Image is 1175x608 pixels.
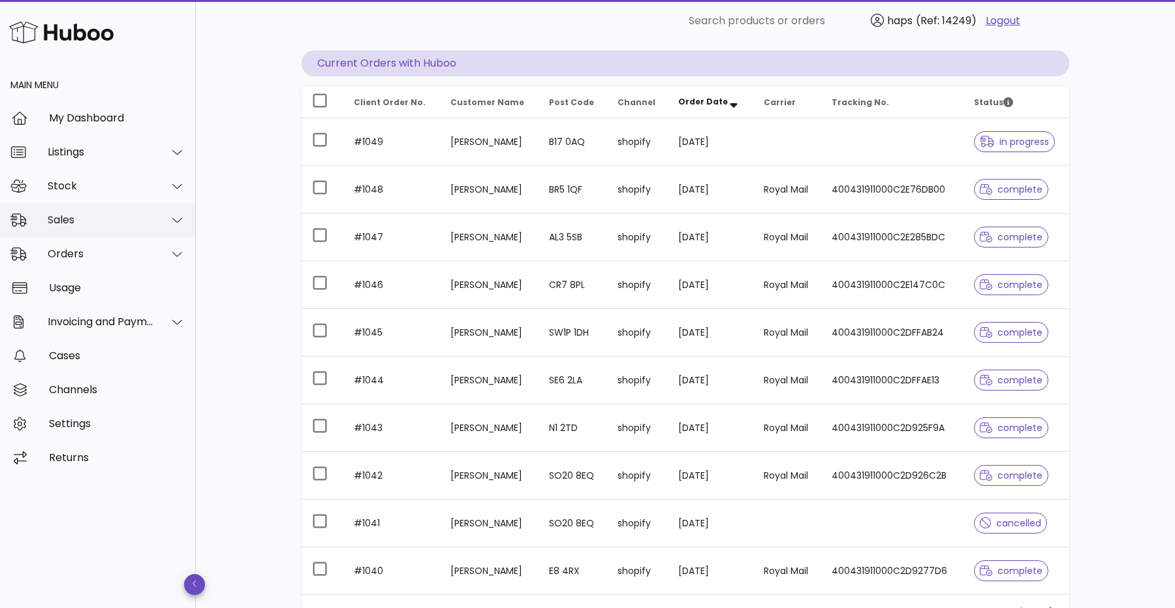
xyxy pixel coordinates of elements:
[668,261,753,309] td: [DATE]
[821,214,963,261] td: 400431911000C2E285BDC
[539,452,607,500] td: SO20 8EQ
[980,280,1043,289] span: complete
[821,357,963,404] td: 400431911000C2DFFAE13
[753,547,821,594] td: Royal Mail
[668,452,753,500] td: [DATE]
[753,261,821,309] td: Royal Mail
[764,97,796,108] span: Carrier
[539,261,607,309] td: CR7 8PL
[539,214,607,261] td: AL3 5SB
[48,180,154,192] div: Stock
[48,146,154,158] div: Listings
[539,547,607,594] td: E8 4RX
[440,309,539,357] td: [PERSON_NAME]
[821,452,963,500] td: 400431911000C2D926C2B
[440,500,539,547] td: [PERSON_NAME]
[607,166,668,214] td: shopify
[9,18,114,46] img: Huboo Logo
[668,214,753,261] td: [DATE]
[821,87,963,118] th: Tracking No.
[821,309,963,357] td: 400431911000C2DFFAB24
[539,87,607,118] th: Post Code
[980,423,1043,432] span: complete
[440,357,539,404] td: [PERSON_NAME]
[668,166,753,214] td: [DATE]
[607,309,668,357] td: shopify
[343,261,440,309] td: #1046
[343,309,440,357] td: #1045
[354,97,426,108] span: Client Order No.
[980,185,1043,194] span: complete
[980,137,1049,146] span: in progress
[821,547,963,594] td: 400431911000C2D9277D6
[980,519,1042,528] span: cancelled
[821,261,963,309] td: 400431911000C2E147C0C
[48,214,154,226] div: Sales
[887,13,913,28] span: haps
[450,97,524,108] span: Customer Name
[753,309,821,357] td: Royal Mail
[963,87,1069,118] th: Status
[343,214,440,261] td: #1047
[607,118,668,166] td: shopify
[668,118,753,166] td: [DATE]
[916,13,977,28] span: (Ref: 14249)
[832,97,889,108] span: Tracking No.
[980,232,1043,242] span: complete
[48,315,154,328] div: Invoicing and Payments
[539,500,607,547] td: SO20 8EQ
[343,452,440,500] td: #1042
[440,261,539,309] td: [PERSON_NAME]
[343,500,440,547] td: #1041
[539,309,607,357] td: SW1P 1DH
[343,118,440,166] td: #1049
[440,118,539,166] td: [PERSON_NAME]
[821,404,963,452] td: 400431911000C2D925F9A
[821,166,963,214] td: 400431911000C2E76DB00
[343,404,440,452] td: #1043
[440,214,539,261] td: [PERSON_NAME]
[607,500,668,547] td: shopify
[440,547,539,594] td: [PERSON_NAME]
[753,357,821,404] td: Royal Mail
[980,328,1043,337] span: complete
[539,404,607,452] td: N1 2TD
[49,451,185,464] div: Returns
[539,357,607,404] td: SE6 2LA
[980,566,1043,575] span: complete
[343,547,440,594] td: #1040
[607,547,668,594] td: shopify
[49,383,185,396] div: Channels
[343,357,440,404] td: #1044
[668,309,753,357] td: [DATE]
[343,166,440,214] td: #1048
[980,376,1043,385] span: complete
[49,417,185,430] div: Settings
[49,349,185,362] div: Cases
[440,166,539,214] td: [PERSON_NAME]
[980,471,1043,480] span: complete
[607,357,668,404] td: shopify
[668,87,753,118] th: Order Date: Sorted descending. Activate to remove sorting.
[440,87,539,118] th: Customer Name
[668,500,753,547] td: [DATE]
[668,547,753,594] td: [DATE]
[440,452,539,500] td: [PERSON_NAME]
[48,248,154,260] div: Orders
[343,87,440,118] th: Client Order No.
[549,97,594,108] span: Post Code
[302,50,1069,76] p: Current Orders with Huboo
[607,404,668,452] td: shopify
[678,96,728,107] span: Order Date
[607,87,668,118] th: Channel
[539,118,607,166] td: B17 0AQ
[753,404,821,452] td: Royal Mail
[753,214,821,261] td: Royal Mail
[974,97,1013,108] span: Status
[440,404,539,452] td: [PERSON_NAME]
[753,87,821,118] th: Carrier
[753,452,821,500] td: Royal Mail
[607,452,668,500] td: shopify
[753,166,821,214] td: Royal Mail
[539,166,607,214] td: BR5 1QF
